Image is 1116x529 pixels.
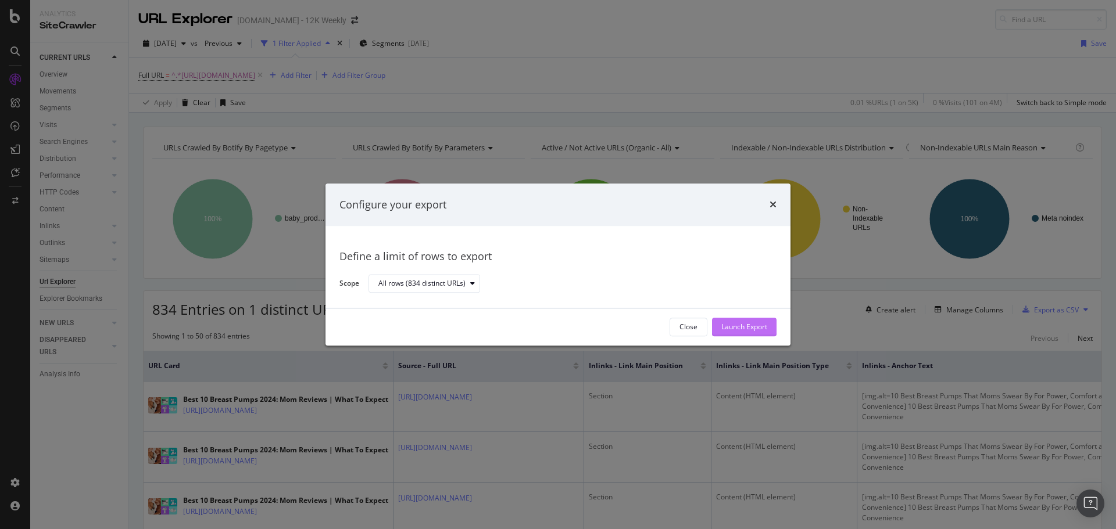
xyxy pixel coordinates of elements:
div: times [770,197,777,213]
div: Open Intercom Messenger [1076,490,1104,517]
div: Close [679,322,697,332]
button: All rows (834 distinct URLs) [369,275,480,293]
label: Scope [339,278,359,291]
button: Close [670,318,707,336]
button: Launch Export [712,318,777,336]
div: All rows (834 distinct URLs) [378,280,466,287]
div: Configure your export [339,197,446,213]
div: Launch Export [721,322,767,332]
div: modal [325,183,791,346]
div: Define a limit of rows to export [339,250,777,265]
